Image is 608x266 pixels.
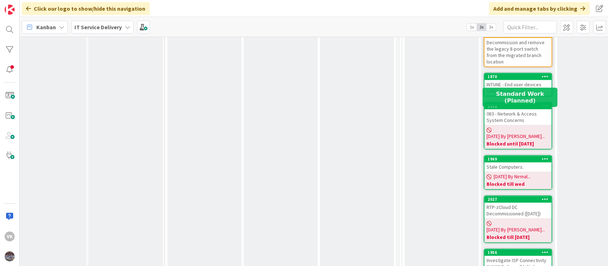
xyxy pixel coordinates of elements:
[488,74,551,79] div: 1870
[484,31,551,66] div: 2001Decommission and remove the legacy 8-port switch from the migrated branch location
[484,155,552,190] a: 1969Stale Computers.[DATE] By Nirmal...Blocked till wed
[489,2,589,15] div: Add and manage tabs by clicking
[484,203,551,218] div: RTP-zCloud DC Decommissioned ([DATE])
[484,195,552,243] a: 2027RTP-zCloud DC Decommissioned ([DATE])[DATE] By [PERSON_NAME]...Blocked till [DATE]
[487,234,549,241] b: Blocked till [DATE]
[74,24,122,31] b: IT Service Delivery
[488,157,551,162] div: 1969
[5,5,15,15] img: Visit kanbanzone.com
[487,226,545,234] span: [DATE] By [PERSON_NAME]...
[503,21,557,34] input: Quick Filter...
[484,73,551,96] div: 1870INTUNE - End user devices SMB1 disable
[5,231,15,241] div: VK
[487,140,549,147] b: Blocked until [DATE]
[484,80,551,96] div: INTUNE - End user devices SMB1 disable
[467,24,477,31] span: 1x
[36,23,56,31] span: Kanban
[5,251,15,261] img: avatar
[494,173,531,180] span: [DATE] By Nirmal...
[487,133,545,140] span: [DATE] By [PERSON_NAME]...
[484,103,551,125] div: 1862083 - Network & Access System Concerns
[22,2,150,15] div: Click our logo to show/hide this navigation
[484,73,551,80] div: 1870
[484,249,551,256] div: 1956
[484,156,551,172] div: 1969Stale Computers.
[488,250,551,255] div: 1956
[484,73,552,96] a: 1870INTUNE - End user devices SMB1 disable
[488,197,551,202] div: 2027
[484,38,551,66] div: Decommission and remove the legacy 8-port switch from the migrated branch location
[487,180,549,188] b: Blocked till wed
[477,24,486,31] span: 2x
[484,162,551,172] div: Stale Computers.
[484,196,551,203] div: 2027
[485,90,555,104] h5: Standard Work (Planned)
[486,24,496,31] span: 3x
[484,31,552,67] a: 2001Decommission and remove the legacy 8-port switch from the migrated branch location
[484,109,551,125] div: 083 - Network & Access System Concerns
[484,102,552,149] a: 1862083 - Network & Access System Concerns[DATE] By [PERSON_NAME]...Blocked until [DATE]
[484,156,551,162] div: 1969
[484,196,551,218] div: 2027RTP-zCloud DC Decommissioned ([DATE])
